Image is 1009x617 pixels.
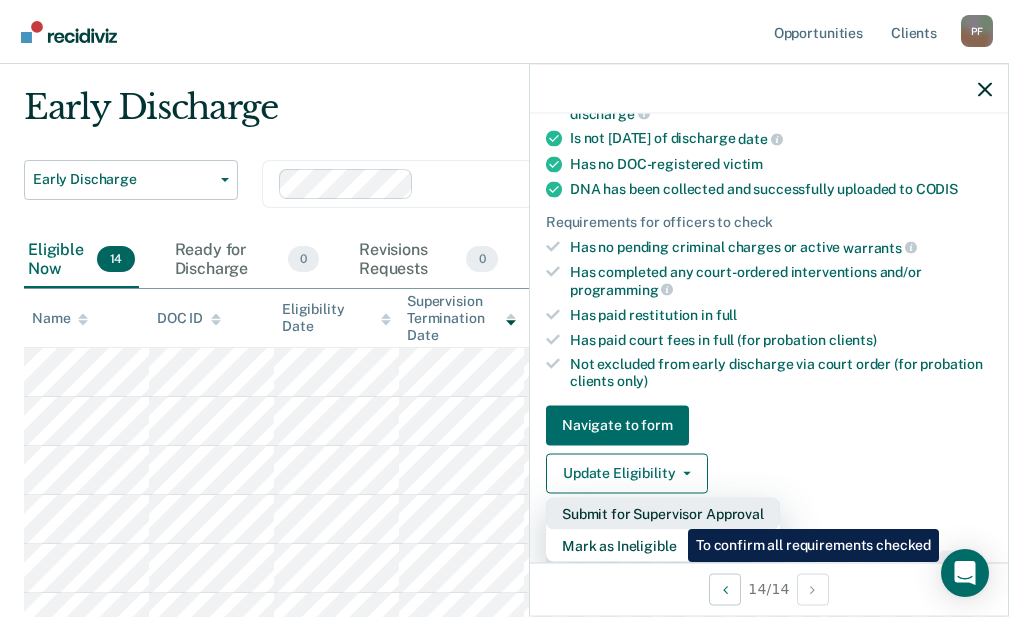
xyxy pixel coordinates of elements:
div: Requirements for officers to check [546,213,992,230]
button: Update Eligibility [546,453,708,493]
div: Early Discharge [24,87,932,144]
div: Eligible Now [24,232,139,288]
span: 14 [97,246,134,272]
div: 14 / 14 [530,562,1008,615]
div: Has paid restitution in [570,306,992,323]
span: warrants [843,239,917,255]
span: victim [723,155,763,171]
div: Name [32,310,88,327]
div: Ready for Discharge [171,232,324,288]
div: Has no pending criminal charges or active [570,238,992,256]
button: Previous Opportunity [709,573,741,605]
span: 0 [288,246,319,272]
button: Submit for Supervisor Approval [546,497,780,529]
div: Revisions Requests [355,232,502,288]
div: P F [961,15,993,47]
div: Has paid court fees in full (for probation [570,331,992,348]
span: only) [617,373,648,389]
span: full [716,306,737,322]
div: DNA has been collected and successfully uploaded to [570,180,992,197]
button: Profile dropdown button [961,15,993,47]
span: CODIS [916,180,958,196]
span: date [738,131,782,147]
img: Recidiviz [21,21,117,43]
button: Next Opportunity [797,573,829,605]
a: Navigate to form link [546,405,992,445]
div: DOC ID [157,310,221,327]
div: Eligibility Date [282,301,391,335]
button: Navigate to form [546,405,689,445]
span: 0 [466,246,497,272]
div: Has no DOC-registered [570,155,992,172]
button: Mark as Ineligible [546,529,780,561]
div: Open Intercom Messenger [941,549,989,597]
div: Is not [DATE] of discharge [570,130,992,148]
span: clients) [829,331,877,347]
div: Has completed any court-ordered interventions and/or [570,264,992,298]
span: Early Discharge [33,171,213,188]
div: Supervision Termination Date [407,293,516,343]
div: Not excluded from early discharge via court order (for probation clients [570,356,992,390]
span: programming [570,281,673,297]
